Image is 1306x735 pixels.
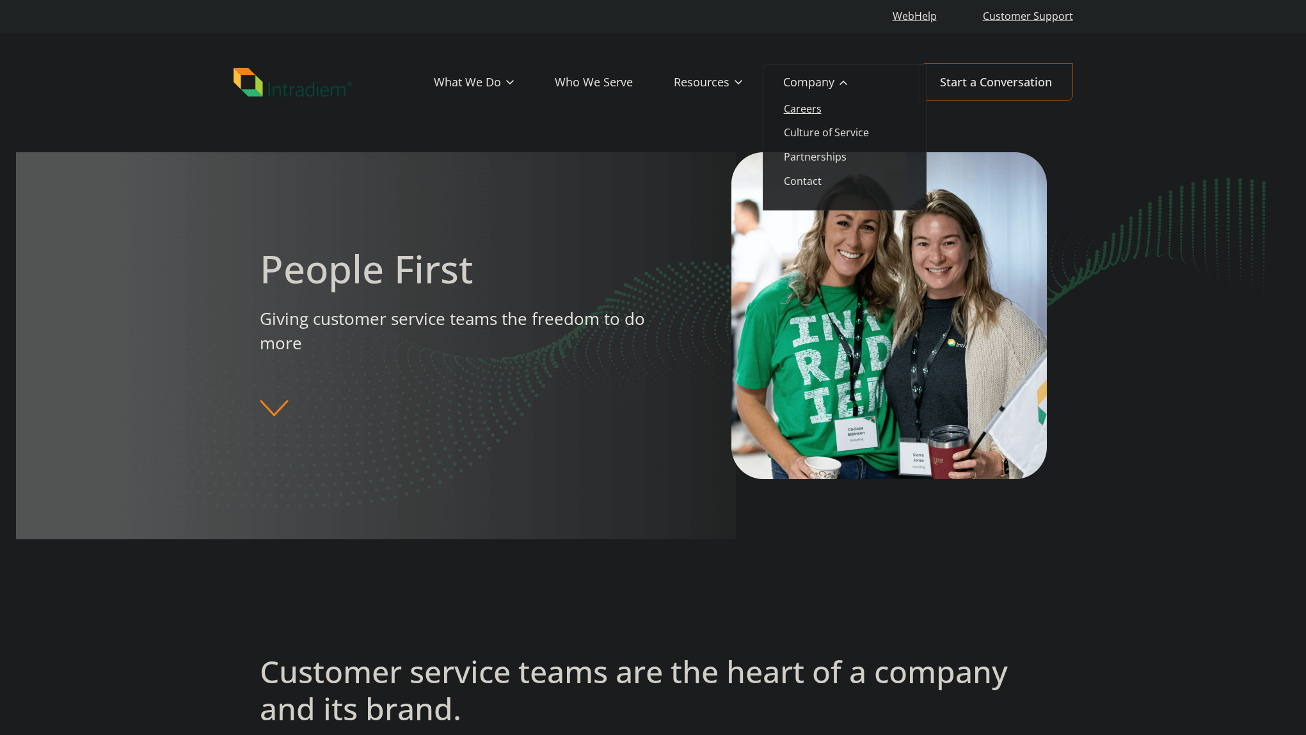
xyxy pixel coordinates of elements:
img: Intradiem [234,68,353,97]
a: Partnerships [784,150,847,164]
a: Contact [784,174,822,188]
a: Link opens in a new window [888,3,942,30]
h2: Customer service teams are the heart of a company and its brand. [260,653,1047,727]
a: Customer Support [978,3,1078,30]
img: Two contact center partners from Intradiem smiling [731,152,1047,479]
a: Who We Serve [555,64,674,101]
a: Link to homepage of Intradiem [234,68,434,97]
p: Giving customer service teams the freedom to do more [260,307,653,355]
a: Careers [784,102,822,116]
h1: People First [260,246,653,292]
a: Start a Conversation [919,63,1073,101]
a: Company [783,64,888,101]
a: Culture of Service [784,125,869,139]
a: Resources [674,64,783,101]
a: What We Do [434,64,555,101]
